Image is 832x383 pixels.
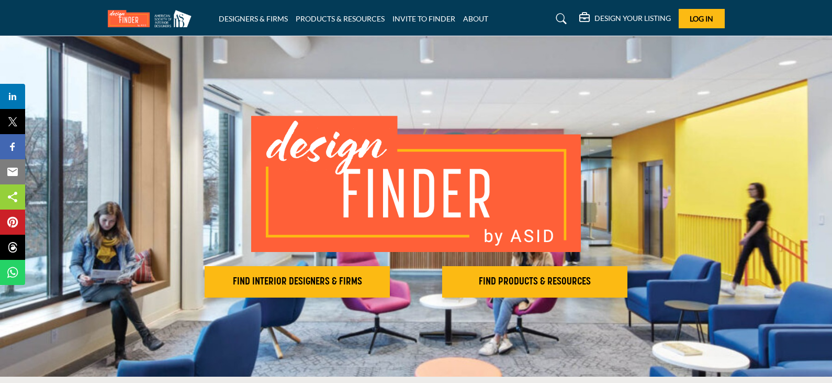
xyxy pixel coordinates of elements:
[579,13,671,25] div: DESIGN YOUR LISTING
[208,276,387,288] h2: FIND INTERIOR DESIGNERS & FIRMS
[690,14,713,23] span: Log In
[445,276,624,288] h2: FIND PRODUCTS & RESOURCES
[679,9,725,28] button: Log In
[251,116,581,252] img: image
[108,10,197,27] img: Site Logo
[442,266,627,298] button: FIND PRODUCTS & RESOURCES
[463,14,488,23] a: ABOUT
[219,14,288,23] a: DESIGNERS & FIRMS
[205,266,390,298] button: FIND INTERIOR DESIGNERS & FIRMS
[546,10,574,27] a: Search
[392,14,455,23] a: INVITE TO FINDER
[594,14,671,23] h5: DESIGN YOUR LISTING
[296,14,385,23] a: PRODUCTS & RESOURCES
